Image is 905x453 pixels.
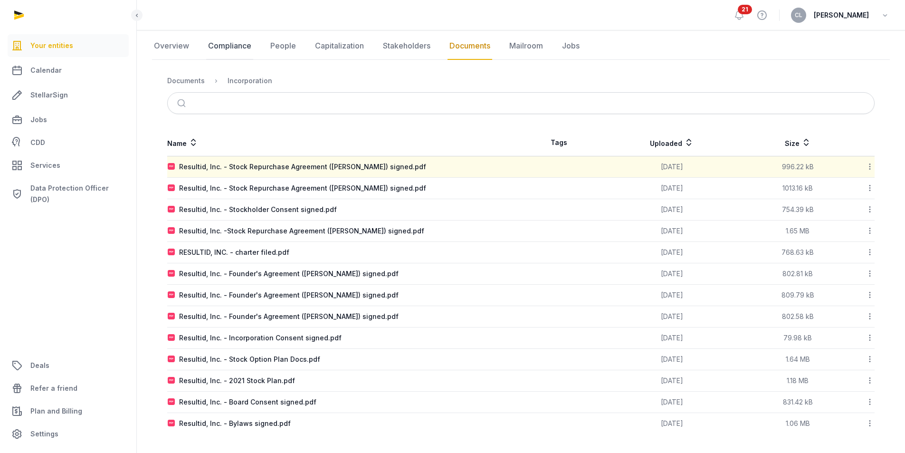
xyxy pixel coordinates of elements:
nav: Tabs [152,32,890,60]
span: [DATE] [661,270,683,278]
td: 1013.16 kB [747,178,849,199]
th: Name [167,129,521,156]
div: Resultid, Inc. - Stockholder Consent signed.pdf [179,205,337,214]
span: CDD [30,137,45,148]
span: [DATE] [661,163,683,171]
div: Resultid, Inc. - Board Consent signed.pdf [179,397,316,407]
a: Settings [8,423,129,445]
img: pdf.svg [168,249,175,256]
a: Jobs [560,32,581,60]
span: [DATE] [661,227,683,235]
span: Plan and Billing [30,405,82,417]
img: pdf.svg [168,270,175,278]
span: [DATE] [661,376,683,385]
div: Resultid, Inc. - 2021 Stock Plan.pdf [179,376,295,386]
img: pdf.svg [168,398,175,406]
a: Capitalization [313,32,366,60]
div: Resultid, Inc. - Stock Repurchase Agreement ([PERSON_NAME]) signed.pdf [179,183,426,193]
a: Calendar [8,59,129,82]
a: Overview [152,32,191,60]
span: CL [795,12,802,18]
span: [DATE] [661,248,683,256]
a: People [268,32,298,60]
span: [DATE] [661,334,683,342]
img: pdf.svg [168,377,175,385]
span: [DATE] [661,398,683,406]
iframe: Chat Widget [857,407,905,453]
span: 21 [738,5,752,14]
span: [DATE] [661,355,683,363]
th: Tags [521,129,597,156]
td: 1.06 MB [747,413,849,434]
span: Calendar [30,65,62,76]
img: pdf.svg [168,184,175,192]
span: Services [30,160,60,171]
div: RESULTID, INC. - charter filed.pdf [179,248,289,257]
th: Uploaded [597,129,747,156]
img: pdf.svg [168,163,175,171]
span: Your entities [30,40,73,51]
div: Documents [167,76,205,86]
span: Jobs [30,114,47,125]
td: 1.18 MB [747,370,849,392]
img: pdf.svg [168,356,175,363]
img: pdf.svg [168,313,175,320]
a: Services [8,154,129,177]
a: Compliance [206,32,253,60]
div: Incorporation [228,76,272,86]
td: 802.58 kB [747,306,849,328]
td: 768.63 kB [747,242,849,263]
img: pdf.svg [168,291,175,299]
a: Deals [8,354,129,377]
div: Resultid, Inc. -Stock Repurchase Agreement ([PERSON_NAME]) signed.pdf [179,226,424,236]
a: CDD [8,133,129,152]
a: Data Protection Officer (DPO) [8,179,129,209]
a: Stakeholders [381,32,432,60]
td: 1.64 MB [747,349,849,370]
td: 996.22 kB [747,156,849,178]
span: [DATE] [661,419,683,427]
img: pdf.svg [168,420,175,427]
a: Plan and Billing [8,400,129,423]
a: Jobs [8,108,129,131]
img: pdf.svg [168,206,175,213]
td: 802.81 kB [747,263,849,285]
div: Resultid, Inc. - Founder's Agreement ([PERSON_NAME]) signed.pdf [179,312,399,321]
td: 809.79 kB [747,285,849,306]
span: [DATE] [661,184,683,192]
nav: Breadcrumb [167,69,875,92]
img: pdf.svg [168,227,175,235]
span: [DATE] [661,205,683,213]
span: Data Protection Officer (DPO) [30,183,125,205]
td: 1.65 MB [747,221,849,242]
button: CL [791,8,806,23]
a: Mailroom [507,32,545,60]
div: Resultid, Inc. - Bylaws signed.pdf [179,419,291,428]
td: 79.98 kB [747,328,849,349]
td: 831.42 kB [747,392,849,413]
span: [DATE] [661,291,683,299]
th: Size [747,129,849,156]
span: Refer a friend [30,383,77,394]
span: [PERSON_NAME] [814,10,869,21]
div: Resultid, Inc. - Stock Repurchase Agreement ([PERSON_NAME]) signed.pdf [179,162,426,172]
a: Refer a friend [8,377,129,400]
a: Your entities [8,34,129,57]
div: Resultid, Inc. - Incorporation Consent signed.pdf [179,333,342,343]
td: 754.39 kB [747,199,849,221]
img: pdf.svg [168,334,175,342]
span: StellarSign [30,89,68,101]
span: Settings [30,428,58,440]
a: Documents [448,32,492,60]
span: [DATE] [661,312,683,320]
div: Resultid, Inc. - Founder's Agreement ([PERSON_NAME]) signed.pdf [179,290,399,300]
a: StellarSign [8,84,129,106]
div: Resultid, Inc. - Stock Option Plan Docs.pdf [179,355,320,364]
button: Submit [171,93,194,114]
div: Resultid, Inc. - Founder's Agreement ([PERSON_NAME]) signed.pdf [179,269,399,279]
span: Deals [30,360,49,371]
